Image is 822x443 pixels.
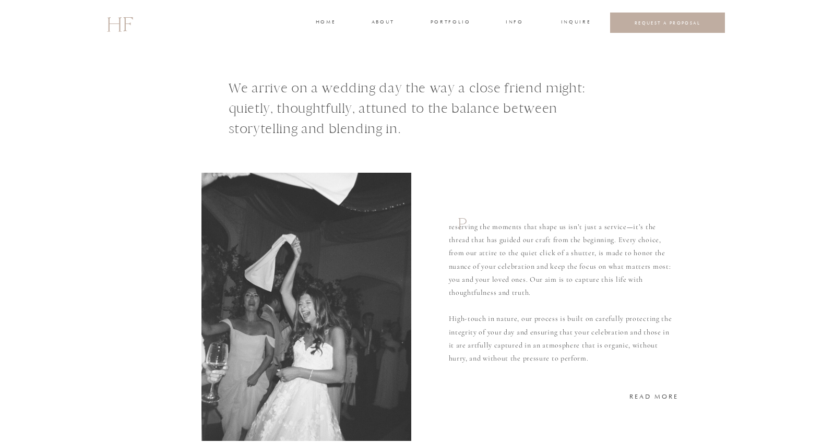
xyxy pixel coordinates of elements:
[229,78,617,143] h1: We arrive on a wedding day the way a close friend might: quietly, thoughtfully, attuned to the ba...
[431,18,470,28] a: portfolio
[372,18,394,28] a: about
[561,18,589,28] a: INQUIRE
[618,20,717,26] a: REQUEST A PROPOSAL
[316,18,335,28] a: home
[629,391,679,401] a: READ MORE
[505,18,525,28] a: INFO
[106,8,133,38] a: HF
[449,220,676,364] p: reserving the moments that shape us isn’t just a service—it’s the thread that has guided our craf...
[458,213,473,242] h1: P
